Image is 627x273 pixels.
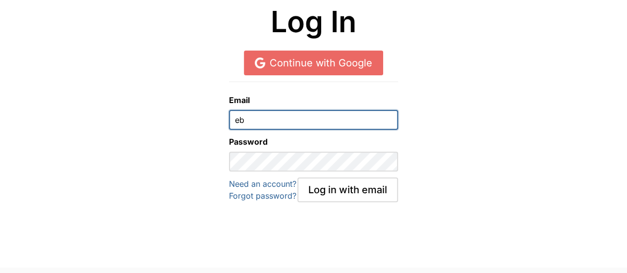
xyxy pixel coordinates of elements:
[229,191,296,201] a: Forgot password?
[244,51,383,75] a: Continue with Google
[229,136,398,148] label: Password
[76,5,552,39] h1: Log In
[229,94,398,106] label: Email
[229,179,296,189] a: Need an account?
[297,177,398,202] button: Log in with email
